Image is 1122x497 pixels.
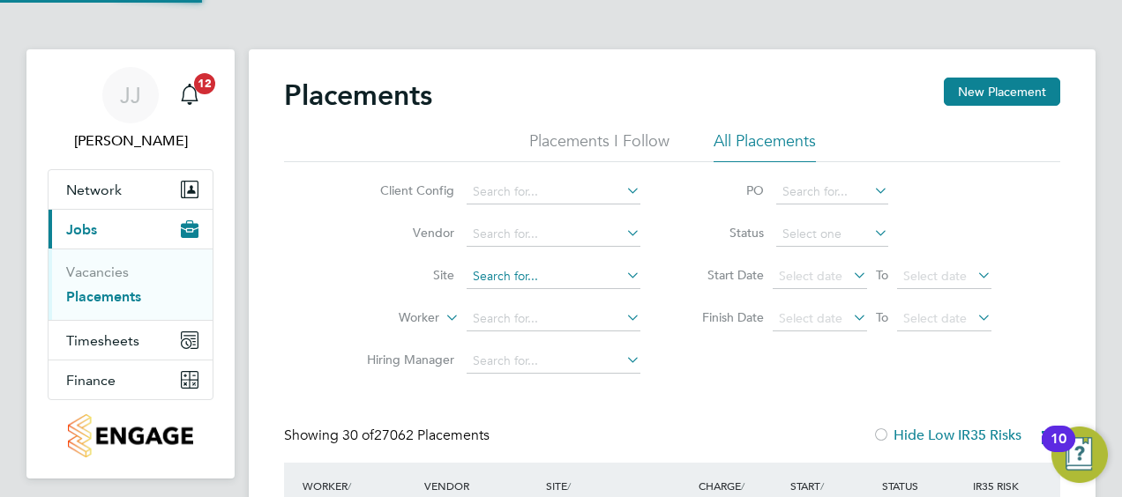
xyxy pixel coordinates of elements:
input: Select one [776,222,888,247]
span: Finance [66,372,116,389]
span: 12 [194,73,215,94]
span: 27062 Placements [342,427,490,444]
span: Select date [779,310,842,326]
span: Select date [903,268,967,284]
label: Start Date [684,267,764,283]
input: Search for... [467,180,640,204]
input: Search for... [467,349,640,374]
a: 12 [172,67,207,123]
a: Vacancies [66,263,129,280]
input: Search for... [467,264,640,289]
div: 10 [1051,439,1066,462]
div: Showing [284,427,493,445]
span: Select date [779,268,842,284]
input: Search for... [467,307,640,331]
label: Site [353,267,454,283]
li: Placements I Follow [529,130,669,162]
label: PO [684,182,764,198]
span: Select date [903,310,967,326]
a: Placements [66,288,141,305]
span: To [871,306,894,329]
li: All Placements [714,130,816,162]
label: Client Config [353,182,454,198]
span: To [871,263,894,286]
input: Search for... [776,180,888,204]
button: Open Resource Center, 10 new notifications [1051,427,1108,483]
label: Hide Low IR35 Risks [872,427,1021,444]
a: JJ[PERSON_NAME] [48,67,213,152]
label: Finish Date [684,309,764,325]
span: 30 of [342,427,374,444]
a: Go to home page [48,414,213,457]
button: Network [49,170,213,209]
label: Vendor [353,225,454,241]
div: Jobs [49,248,213,320]
button: Timesheets [49,321,213,360]
button: Jobs [49,210,213,248]
img: countryside-properties-logo-retina.png [68,414,192,457]
h2: Placements [284,78,432,113]
button: Finance [49,360,213,399]
button: New Placement [944,78,1060,106]
span: Julie Jackson [48,130,213,152]
nav: Main navigation [26,49,235,478]
span: Jobs [66,221,97,238]
span: Network [66,182,122,198]
span: JJ [120,84,141,107]
label: Status [684,225,764,241]
input: Search for... [467,222,640,247]
span: Timesheets [66,332,139,349]
label: Hiring Manager [353,352,454,367]
label: Worker [338,309,439,327]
